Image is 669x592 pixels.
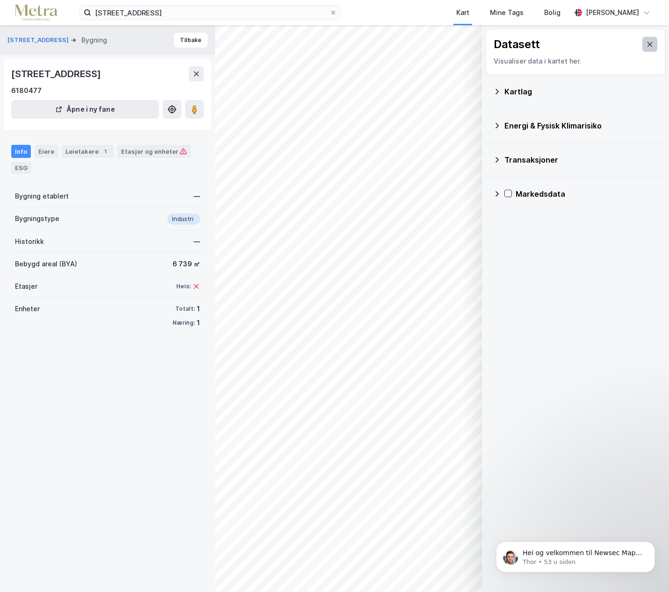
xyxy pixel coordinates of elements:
[482,522,669,587] iframe: Intercom notifications melding
[11,85,42,96] div: 6180477
[504,154,658,165] div: Transaksjoner
[176,283,191,290] div: Heis:
[15,213,59,224] div: Bygningstype
[456,7,469,18] div: Kart
[15,303,40,314] div: Enheter
[7,36,71,45] button: [STREET_ADDRESS]
[586,7,639,18] div: [PERSON_NAME]
[62,145,114,158] div: Leietakere
[11,162,31,174] div: ESG
[174,33,208,48] button: Tilbake
[194,191,200,202] div: —
[544,7,561,18] div: Bolig
[197,317,200,328] div: 1
[41,36,161,44] p: Message from Thor, sent 53 u siden
[15,5,57,21] img: metra-logo.256734c3b2bbffee19d4.png
[15,281,37,292] div: Etasjer
[516,188,658,200] div: Markedsdata
[504,86,658,97] div: Kartlag
[81,35,107,46] div: Bygning
[490,7,524,18] div: Mine Tags
[504,120,658,131] div: Energi & Fysisk Klimarisiko
[11,66,103,81] div: [STREET_ADDRESS]
[494,37,540,52] div: Datasett
[121,147,187,156] div: Etasjer og enheter
[11,100,159,119] button: Åpne i ny fane
[173,258,200,270] div: 6 739 ㎡
[35,145,58,158] div: Eiere
[101,147,110,156] div: 1
[15,258,77,270] div: Bebygd areal (BYA)
[175,305,195,313] div: Totalt:
[91,6,330,20] input: Søk på adresse, matrikkel, gårdeiere, leietakere eller personer
[197,303,200,314] div: 1
[15,236,44,247] div: Historikk
[494,56,657,67] div: Visualiser data i kartet her.
[173,319,195,327] div: Næring:
[194,236,200,247] div: —
[41,27,160,72] span: Hei og velkommen til Newsec Maps, [PERSON_NAME] 🥳 Om det er du lurer på så kan du enkelt chatte d...
[15,191,69,202] div: Bygning etablert
[11,145,31,158] div: Info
